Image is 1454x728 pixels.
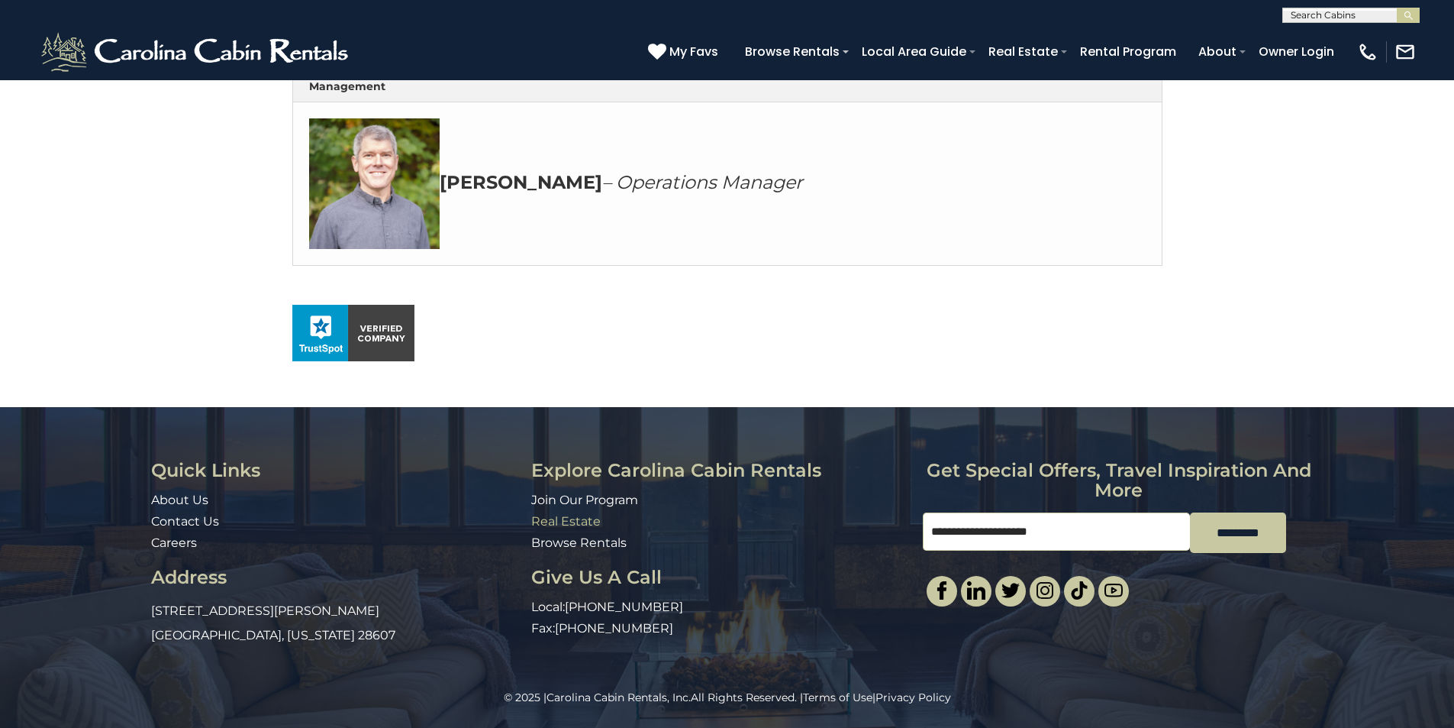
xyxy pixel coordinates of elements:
[531,620,911,638] p: Fax:
[151,461,520,480] h3: Quick Links
[531,514,601,529] a: Real Estate
[531,461,911,480] h3: Explore Carolina Cabin Rentals
[1072,38,1184,65] a: Rental Program
[1104,581,1123,600] img: youtube-light.svg
[669,42,718,61] span: My Favs
[309,79,385,93] strong: Management
[531,599,911,616] p: Local:
[151,568,520,587] h3: Address
[923,461,1314,501] h3: Get special offers, travel inspiration and more
[292,305,414,361] img: seal_horizontal.png
[1070,581,1088,600] img: tiktok.svg
[803,691,872,704] a: Terms of Use
[546,691,691,704] a: Carolina Cabin Rentals, Inc.
[531,568,911,587] h3: Give Us A Call
[875,691,951,704] a: Privacy Policy
[648,42,722,62] a: My Favs
[440,171,602,193] strong: [PERSON_NAME]
[151,514,219,529] a: Contact Us
[555,621,673,636] a: [PHONE_NUMBER]
[151,535,197,550] a: Careers
[602,171,803,193] em: – Operations Manager
[38,29,355,75] img: White-1-2.png
[531,535,627,550] a: Browse Rentals
[1394,41,1416,63] img: mail-regular-white.png
[151,599,520,648] p: [STREET_ADDRESS][PERSON_NAME] [GEOGRAPHIC_DATA], [US_STATE] 28607
[737,38,847,65] a: Browse Rentals
[1251,38,1342,65] a: Owner Login
[1036,581,1054,600] img: instagram-single.svg
[854,38,974,65] a: Local Area Guide
[981,38,1066,65] a: Real Estate
[933,581,951,600] img: facebook-single.svg
[504,691,691,704] span: © 2025 |
[1191,38,1244,65] a: About
[34,690,1420,705] p: All Rights Reserved. | |
[565,600,683,614] a: [PHONE_NUMBER]
[967,581,985,600] img: linkedin-single.svg
[1001,581,1020,600] img: twitter-single.svg
[151,493,208,507] a: About Us
[531,493,638,507] a: Join Our Program
[1357,41,1378,63] img: phone-regular-white.png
